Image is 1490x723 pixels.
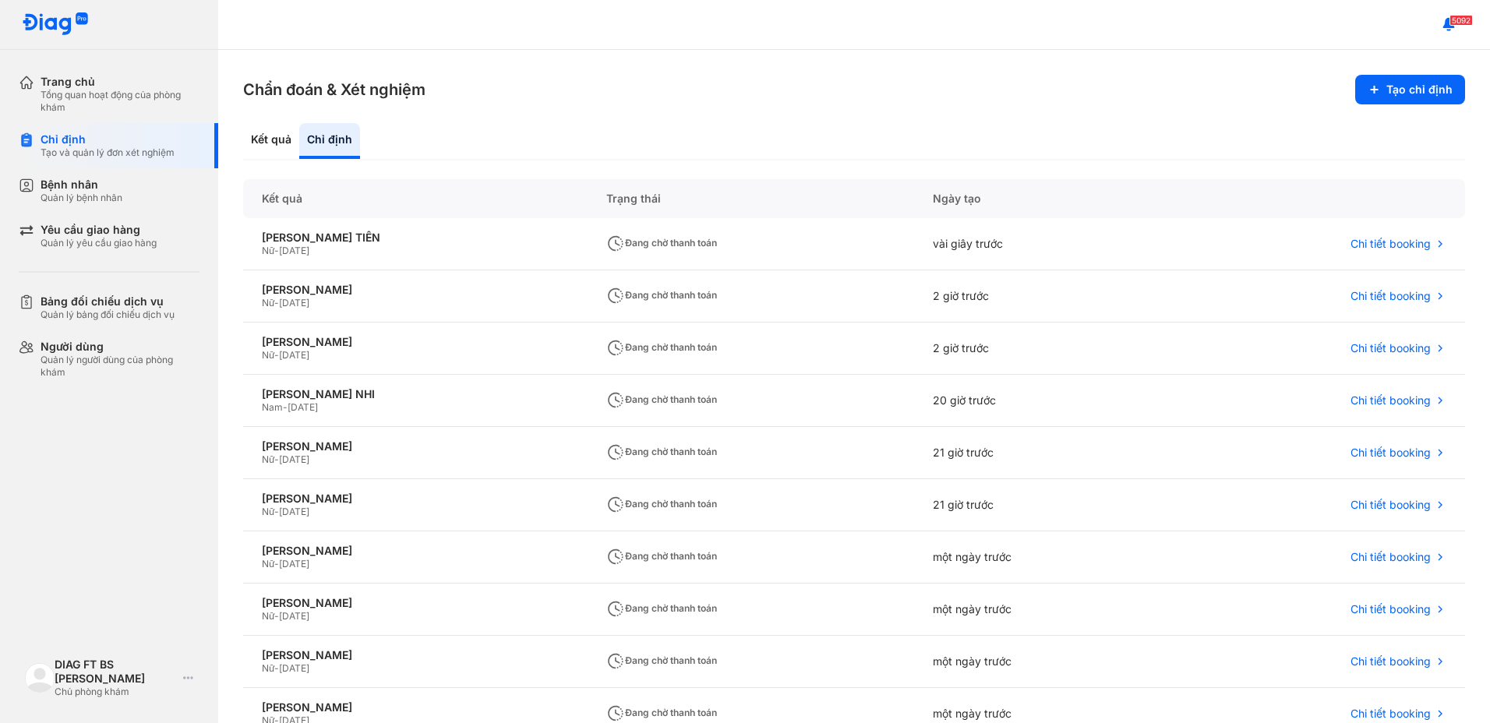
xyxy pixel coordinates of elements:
div: 21 giờ trước [914,427,1170,479]
span: [DATE] [279,662,309,674]
span: Chi tiết booking [1351,289,1431,303]
div: Ngày tạo [914,179,1170,218]
div: Chỉ định [41,132,175,146]
span: Nữ [262,349,274,361]
span: Đang chờ thanh toán [606,654,717,666]
span: [DATE] [279,453,309,465]
span: [DATE] [288,401,318,413]
span: Chi tiết booking [1351,446,1431,460]
div: [PERSON_NAME] [262,335,569,349]
img: logo [22,12,89,37]
span: - [274,245,279,256]
div: Quản lý yêu cầu giao hàng [41,237,157,249]
img: logo [25,663,55,693]
div: một ngày trước [914,636,1170,688]
div: Tổng quan hoạt động của phòng khám [41,89,199,114]
div: [PERSON_NAME] [262,648,569,662]
div: một ngày trước [914,584,1170,636]
h3: Chẩn đoán & Xét nghiệm [243,79,425,101]
span: Nữ [262,453,274,465]
div: [PERSON_NAME] TIỀN [262,231,569,245]
span: [DATE] [279,506,309,517]
span: Chi tiết booking [1351,602,1431,616]
span: [DATE] [279,349,309,361]
span: Nữ [262,506,274,517]
span: Đang chờ thanh toán [606,550,717,562]
span: - [274,297,279,309]
span: Nữ [262,662,274,674]
div: 2 giờ trước [914,323,1170,375]
span: Chi tiết booking [1351,550,1431,564]
span: Chi tiết booking [1351,237,1431,251]
div: Quản lý bảng đối chiếu dịch vụ [41,309,175,321]
span: Chi tiết booking [1351,498,1431,512]
span: Nữ [262,610,274,622]
div: [PERSON_NAME] [262,492,569,506]
div: Bảng đối chiếu dịch vụ [41,294,175,309]
span: Chi tiết booking [1351,393,1431,407]
div: Kết quả [243,123,299,159]
div: Trang chủ [41,75,199,89]
span: Đang chờ thanh toán [606,498,717,510]
div: 20 giờ trước [914,375,1170,427]
div: [PERSON_NAME] [262,544,569,558]
div: [PERSON_NAME] [262,439,569,453]
button: Tạo chỉ định [1355,75,1465,104]
div: Quản lý người dùng của phòng khám [41,354,199,379]
div: DIAG FT BS [PERSON_NAME] [55,658,177,686]
span: Nam [262,401,283,413]
span: [DATE] [279,297,309,309]
div: [PERSON_NAME] [262,596,569,610]
div: một ngày trước [914,531,1170,584]
div: 21 giờ trước [914,479,1170,531]
span: Đang chờ thanh toán [606,446,717,457]
span: 5092 [1449,15,1473,26]
span: [DATE] [279,245,309,256]
div: Yêu cầu giao hàng [41,223,157,237]
span: - [274,558,279,570]
span: Chi tiết booking [1351,654,1431,668]
span: Đang chờ thanh toán [606,289,717,301]
span: Chi tiết booking [1351,707,1431,721]
span: - [283,401,288,413]
div: Bệnh nhân [41,178,122,192]
div: 2 giờ trước [914,270,1170,323]
div: Quản lý bệnh nhân [41,192,122,204]
span: - [274,506,279,517]
span: Đang chờ thanh toán [606,602,717,614]
span: Đang chờ thanh toán [606,707,717,718]
div: Chủ phòng khám [55,686,177,698]
span: - [274,610,279,622]
div: Kết quả [243,179,588,218]
div: Tạo và quản lý đơn xét nghiệm [41,146,175,159]
div: Người dùng [41,340,199,354]
span: Nữ [262,297,274,309]
div: [PERSON_NAME] NHI [262,387,569,401]
div: Trạng thái [588,179,915,218]
span: Chi tiết booking [1351,341,1431,355]
span: - [274,662,279,674]
div: [PERSON_NAME] [262,283,569,297]
span: [DATE] [279,610,309,622]
div: Chỉ định [299,123,360,159]
span: [DATE] [279,558,309,570]
div: [PERSON_NAME] [262,700,569,714]
span: Nữ [262,245,274,256]
span: Nữ [262,558,274,570]
span: Đang chờ thanh toán [606,341,717,353]
span: Đang chờ thanh toán [606,393,717,405]
span: - [274,349,279,361]
div: vài giây trước [914,218,1170,270]
span: Đang chờ thanh toán [606,237,717,249]
span: - [274,453,279,465]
